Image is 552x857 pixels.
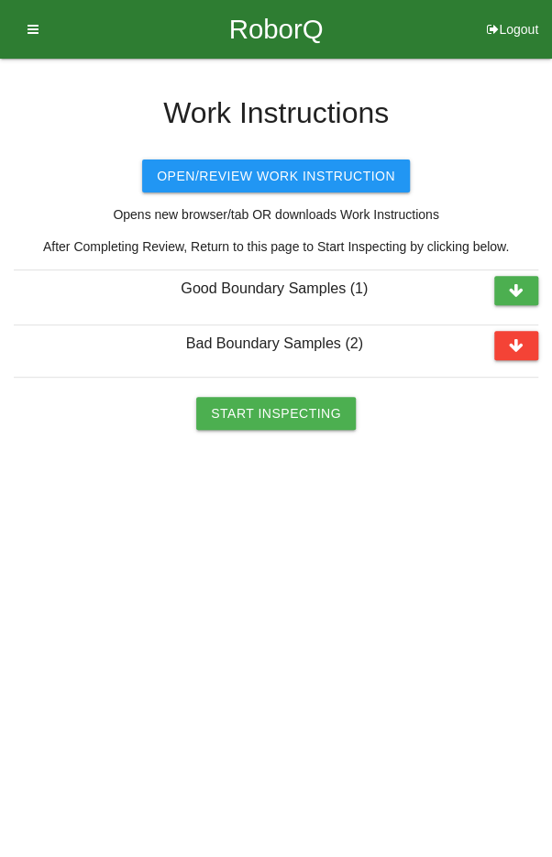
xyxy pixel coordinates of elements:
h6: Bad Boundary Samples ( 2 ) [55,335,538,352]
button: Start Inspecting [196,397,356,430]
p: Opens new browser/tab OR downloads Work Instructions [14,205,538,225]
button: Open/Review Work Instruction [142,159,410,192]
p: After Completing Review, Return to this page to Start Inspecting by clicking below. [14,237,538,257]
h6: Good Boundary Samples ( 1 ) [55,280,538,297]
h4: Work Instructions [14,97,538,129]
